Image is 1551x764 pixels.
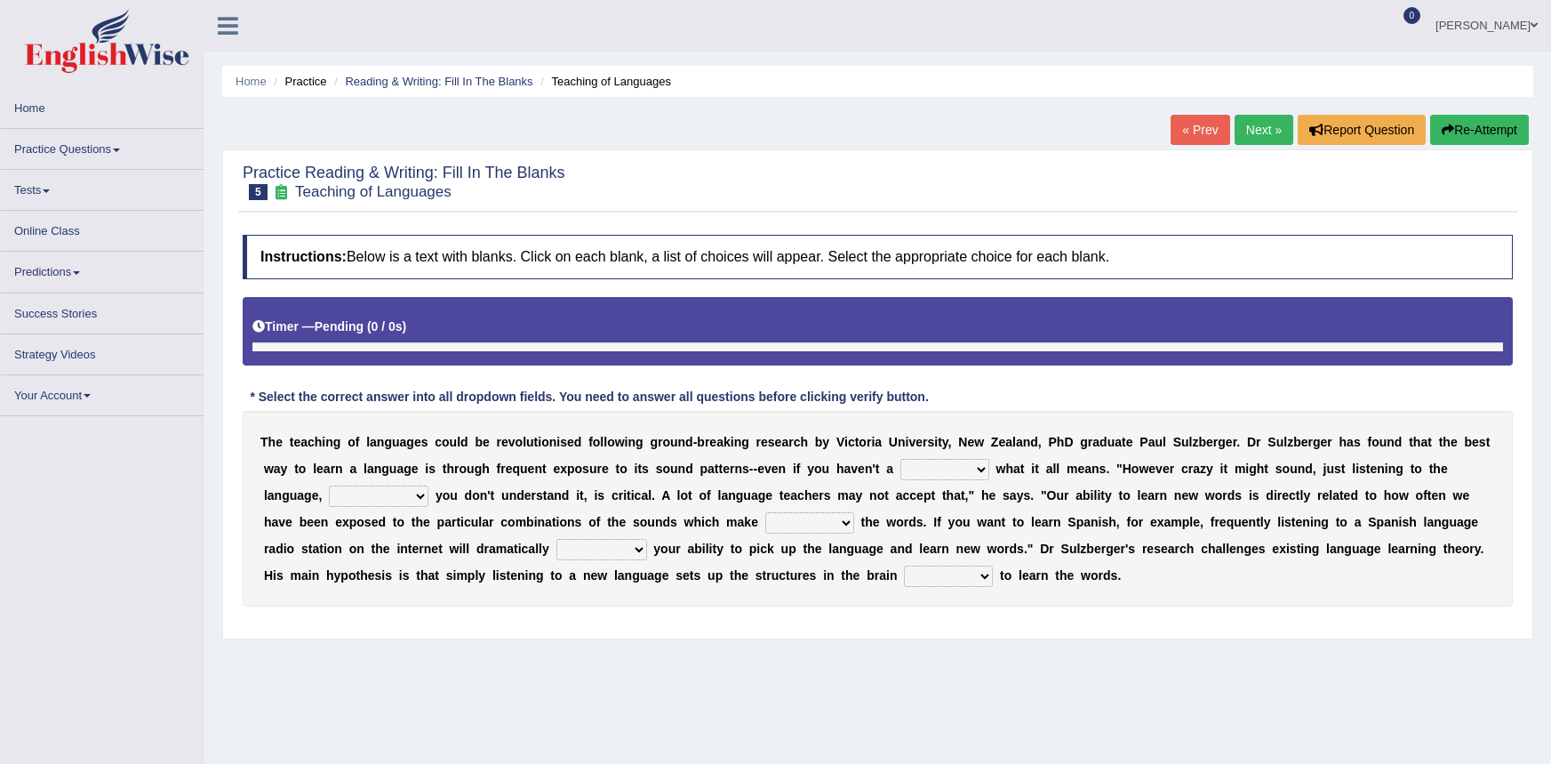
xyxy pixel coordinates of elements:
[1048,435,1056,449] b: P
[1052,462,1056,476] b: l
[670,462,678,476] b: u
[662,435,670,449] b: o
[635,462,638,476] b: i
[281,462,288,476] b: y
[996,462,1006,476] b: w
[1088,435,1092,449] b: r
[414,435,421,449] b: e
[536,73,671,90] li: Teaching of Languages
[364,462,367,476] b: l
[859,435,867,449] b: o
[252,320,406,334] h5: Timer —
[764,462,772,476] b: v
[844,435,848,449] b: i
[435,435,442,449] b: c
[345,75,532,88] a: Reading & Writing: Fill In The Blanks
[269,73,326,90] li: Practice
[295,183,452,200] small: Teaching of Languages
[1236,435,1240,449] b: .
[389,462,397,476] b: u
[1192,435,1198,449] b: z
[1139,462,1148,476] b: w
[875,462,880,476] b: t
[541,435,549,449] b: o
[560,435,567,449] b: s
[1131,462,1139,476] b: o
[475,435,483,449] b: b
[446,462,454,476] b: h
[1287,435,1293,449] b: z
[460,462,468,476] b: o
[290,435,294,449] b: t
[400,435,407,449] b: a
[822,462,830,476] b: u
[967,435,974,449] b: e
[538,435,541,449] b: i
[1301,435,1308,449] b: e
[600,435,604,449] b: l
[615,435,625,449] b: w
[556,435,560,449] b: i
[1077,462,1084,476] b: e
[560,462,567,476] b: x
[315,319,364,334] b: Pending
[299,462,307,476] b: o
[403,319,407,334] b: )
[753,462,757,476] b: -
[1163,435,1166,449] b: l
[1148,462,1155,476] b: e
[908,435,915,449] b: v
[1,211,204,245] a: Online Class
[508,435,516,449] b: v
[1170,462,1174,476] b: r
[604,435,607,449] b: l
[948,435,952,449] b: ,
[512,462,520,476] b: q
[260,249,347,264] b: Instructions:
[574,435,582,449] b: d
[300,435,308,449] b: a
[528,462,535,476] b: e
[1379,435,1387,449] b: u
[236,75,267,88] a: Home
[1171,115,1229,145] a: « Prev
[589,462,597,476] b: u
[1155,435,1163,449] b: u
[1233,435,1237,449] b: r
[734,435,742,449] b: n
[1409,435,1413,449] b: t
[367,462,374,476] b: a
[442,435,450,449] b: o
[316,462,324,476] b: e
[723,462,730,476] b: e
[886,462,893,476] b: a
[715,462,719,476] b: t
[1189,435,1193,449] b: l
[1139,435,1147,449] b: P
[549,435,557,449] b: n
[1371,435,1379,449] b: o
[685,435,693,449] b: d
[412,462,419,476] b: e
[1056,462,1059,476] b: l
[1,294,204,328] a: Success Stories
[366,435,370,449] b: l
[794,435,801,449] b: c
[534,435,539,449] b: t
[889,435,898,449] b: U
[1005,435,1012,449] b: a
[697,435,705,449] b: b
[1099,462,1107,476] b: s
[593,435,601,449] b: o
[497,462,501,476] b: f
[678,435,686,449] b: n
[428,462,436,476] b: s
[1181,435,1189,449] b: u
[1099,435,1107,449] b: d
[938,435,942,449] b: t
[516,435,524,449] b: o
[814,462,822,476] b: o
[871,435,875,449] b: i
[567,462,575,476] b: p
[1293,435,1301,449] b: b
